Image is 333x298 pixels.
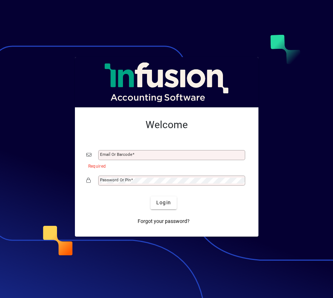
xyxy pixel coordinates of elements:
span: Forgot your password? [138,218,190,225]
mat-label: Password or Pin [100,177,131,182]
mat-label: Email or Barcode [100,152,132,157]
mat-error: Required [88,162,241,169]
a: Forgot your password? [135,215,192,228]
span: Login [156,199,171,206]
h2: Welcome [86,119,247,131]
button: Login [151,196,177,209]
